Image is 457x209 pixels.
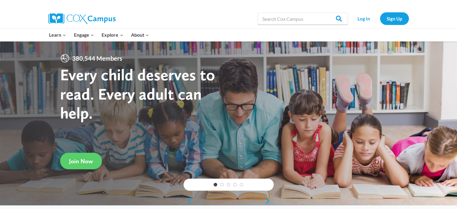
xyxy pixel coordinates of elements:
a: next [265,197,274,204]
span: Learn [49,31,66,39]
a: Log In [351,12,377,25]
span: Explore [102,31,123,39]
span: 380,544 Members [70,54,125,63]
a: Sign Up [380,12,409,25]
img: Cox Campus [48,13,116,24]
a: 4 [233,183,237,186]
a: 5 [240,183,243,186]
a: Join Now [60,153,102,169]
span: Engage [74,31,94,39]
nav: Secondary Navigation [351,12,409,25]
nav: Primary Navigation [45,29,153,41]
a: 2 [220,183,224,186]
input: Search Cox Campus [258,13,348,25]
strong: Every child deserves to read. Every adult can help. [60,65,215,122]
span: About [131,31,149,39]
span: Join Now [69,158,93,165]
a: 1 [214,183,217,186]
a: 3 [227,183,230,186]
div: content slider buttons [184,195,274,207]
a: previous [184,197,193,204]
